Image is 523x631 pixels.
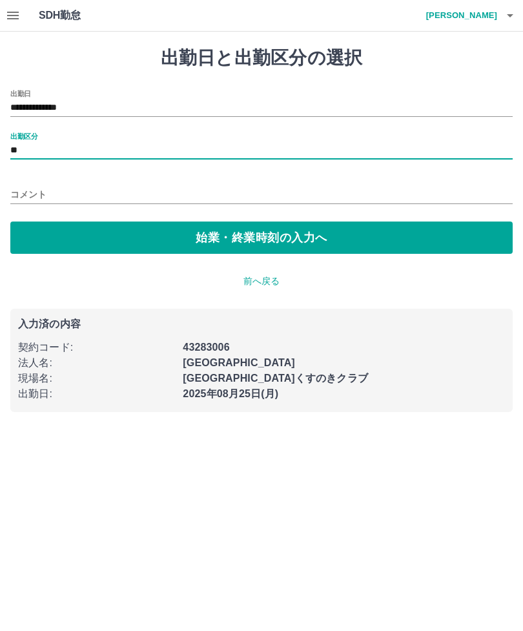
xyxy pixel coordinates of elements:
[18,386,175,402] p: 出勤日 :
[10,274,513,288] p: 前へ戻る
[183,388,278,399] b: 2025年08月25日(月)
[183,342,229,353] b: 43283006
[183,373,368,384] b: [GEOGRAPHIC_DATA]くすのきクラブ
[183,357,295,368] b: [GEOGRAPHIC_DATA]
[10,47,513,69] h1: 出勤日と出勤区分の選択
[10,222,513,254] button: 始業・終業時刻の入力へ
[18,319,505,329] p: 入力済の内容
[18,340,175,355] p: 契約コード :
[10,131,37,141] label: 出勤区分
[18,355,175,371] p: 法人名 :
[10,88,31,98] label: 出勤日
[18,371,175,386] p: 現場名 :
